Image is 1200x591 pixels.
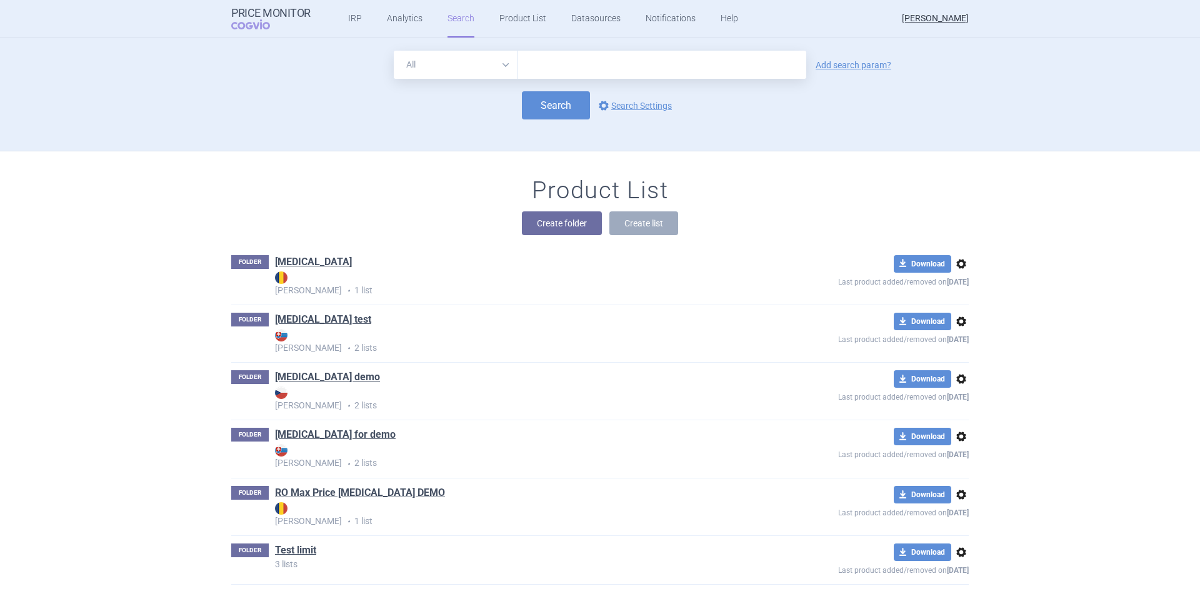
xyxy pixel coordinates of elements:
strong: [DATE] [947,566,969,575]
strong: [DATE] [947,450,969,459]
p: FOLDER [231,313,269,326]
strong: [DATE] [947,393,969,402]
h1: Ezetrol test [275,313,371,329]
button: Download [894,255,951,273]
p: Last product added/removed on [747,273,969,288]
button: Search [522,91,590,119]
strong: [DATE] [947,278,969,286]
button: Create folder [522,211,602,235]
strong: [PERSON_NAME] [275,329,747,353]
button: Download [894,486,951,503]
i: • [342,342,354,355]
i: • [342,400,354,412]
strong: Price Monitor [231,7,311,19]
p: 2 lists [275,444,747,470]
h1: Product List [532,176,668,205]
h1: Test limit [275,543,316,560]
i: • [342,515,354,528]
strong: [DATE] [947,508,969,517]
a: Search Settings [596,98,672,113]
img: SK [275,329,287,341]
p: 2 lists [275,386,747,412]
a: [MEDICAL_DATA] for demo [275,428,396,442]
a: [MEDICAL_DATA] demo [275,370,380,384]
h1: Eliquis [275,255,352,271]
img: SK [275,444,287,457]
strong: [PERSON_NAME] [275,271,747,295]
strong: [PERSON_NAME] [275,386,747,410]
p: 1 list [275,271,747,297]
p: FOLDER [231,486,269,500]
button: Download [894,313,951,330]
a: Test limit [275,543,316,557]
p: Last product added/removed on [747,503,969,519]
p: FOLDER [231,255,269,269]
a: RO Max Price [MEDICAL_DATA] DEMO [275,486,445,500]
a: [MEDICAL_DATA] test [275,313,371,326]
img: RO [275,271,287,284]
h1: Humira demo [275,370,380,386]
strong: [PERSON_NAME] [275,502,747,526]
button: Create list [609,211,678,235]
span: COGVIO [231,19,287,29]
p: Last product added/removed on [747,445,969,461]
a: [MEDICAL_DATA] [275,255,352,269]
button: Download [894,543,951,561]
strong: [DATE] [947,335,969,344]
button: Download [894,428,951,445]
h1: RO Max Price Humira DEMO [275,486,445,502]
img: CZ [275,386,287,399]
p: Last product added/removed on [747,388,969,403]
a: Price MonitorCOGVIO [231,7,311,31]
p: 1 list [275,502,747,528]
p: Last product added/removed on [747,330,969,346]
i: • [342,285,354,297]
p: 3 lists [275,560,747,568]
strong: [PERSON_NAME] [275,444,747,468]
h1: Humira for demo [275,428,396,444]
p: 2 lists [275,329,747,355]
button: Download [894,370,951,388]
p: FOLDER [231,543,269,557]
p: FOLDER [231,370,269,384]
img: RO [275,502,287,515]
p: FOLDER [231,428,269,442]
p: Last product added/removed on [747,561,969,577]
i: • [342,458,354,470]
a: Add search param? [816,61,891,69]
